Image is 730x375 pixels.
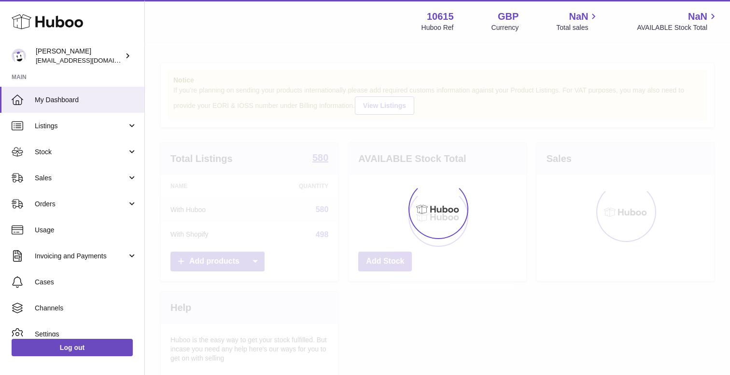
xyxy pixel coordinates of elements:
[35,200,127,209] span: Orders
[498,10,519,23] strong: GBP
[35,174,127,183] span: Sales
[36,56,142,64] span: [EMAIL_ADDRESS][DOMAIN_NAME]
[12,339,133,356] a: Log out
[637,10,718,32] a: NaN AVAILABLE Stock Total
[36,47,123,65] div: [PERSON_NAME]
[556,10,599,32] a: NaN Total sales
[35,226,137,235] span: Usage
[35,330,137,339] span: Settings
[35,278,137,287] span: Cases
[35,95,137,105] span: My Dashboard
[688,10,707,23] span: NaN
[35,147,127,157] span: Stock
[12,49,26,63] img: internalAdmin-10615@internal.huboo.com
[556,23,599,32] span: Total sales
[35,252,127,261] span: Invoicing and Payments
[35,304,137,313] span: Channels
[427,10,454,23] strong: 10615
[421,23,454,32] div: Huboo Ref
[491,23,519,32] div: Currency
[637,23,718,32] span: AVAILABLE Stock Total
[35,121,127,131] span: Listings
[569,10,588,23] span: NaN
